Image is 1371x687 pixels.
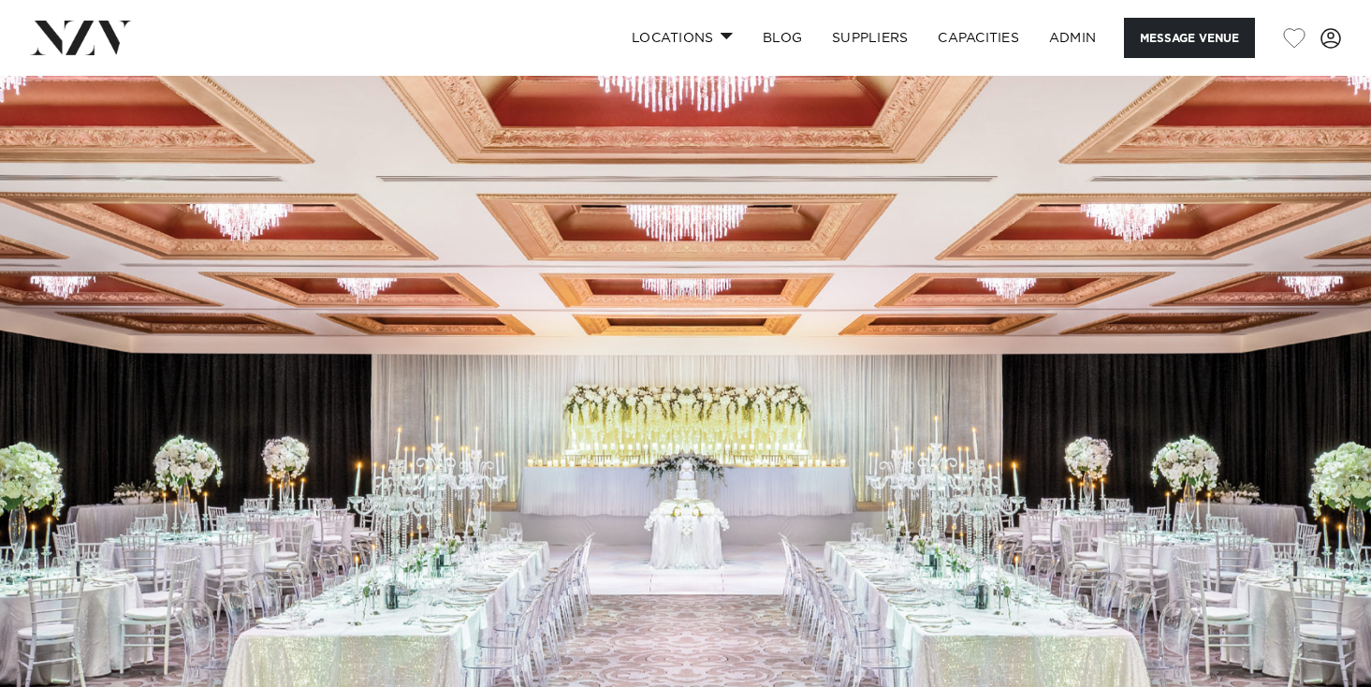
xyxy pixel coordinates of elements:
a: Locations [617,18,748,58]
a: SUPPLIERS [817,18,923,58]
img: nzv-logo.png [30,21,132,54]
a: Capacities [923,18,1034,58]
a: BLOG [748,18,817,58]
button: Message Venue [1124,18,1255,58]
a: ADMIN [1034,18,1111,58]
